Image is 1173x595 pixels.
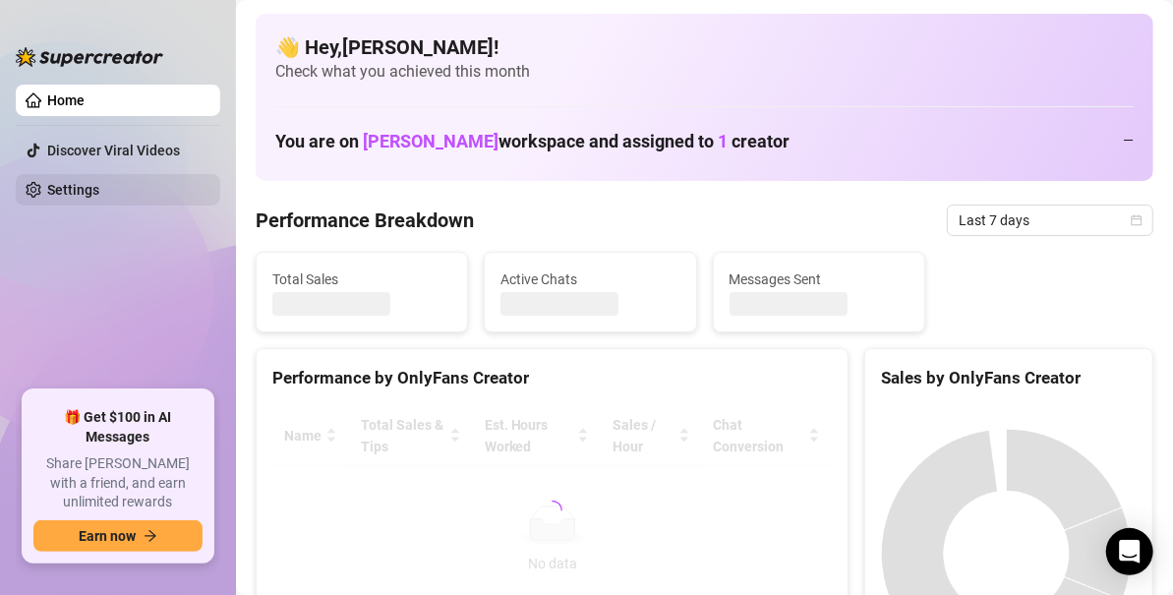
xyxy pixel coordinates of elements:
span: Check what you achieved this month [275,61,1134,83]
span: Earn now [79,528,136,544]
h1: You are on workspace and assigned to creator [275,131,790,152]
div: Sales by OnlyFans Creator [881,365,1137,391]
a: Settings [47,182,99,198]
div: Open Intercom Messenger [1106,528,1153,575]
span: [PERSON_NAME] [363,131,499,151]
h4: 👋 Hey, [PERSON_NAME] ! [275,33,1134,61]
span: arrow-right [144,529,157,543]
img: logo-BBDzfeDw.svg [16,47,163,67]
span: Last 7 days [959,206,1142,235]
div: Performance by OnlyFans Creator [272,365,832,391]
span: loading [543,501,562,520]
span: Total Sales [272,268,451,290]
span: 1 [718,131,728,151]
a: Home [47,92,85,108]
span: 🎁 Get $100 in AI Messages [33,408,203,446]
span: calendar [1131,214,1143,226]
span: Active Chats [500,268,679,290]
h4: Performance Breakdown [256,207,474,234]
a: Discover Viral Videos [47,143,180,158]
span: Share [PERSON_NAME] with a friend, and earn unlimited rewards [33,454,203,512]
span: Messages Sent [730,268,909,290]
button: Earn nowarrow-right [33,520,203,552]
div: — [1123,129,1134,150]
